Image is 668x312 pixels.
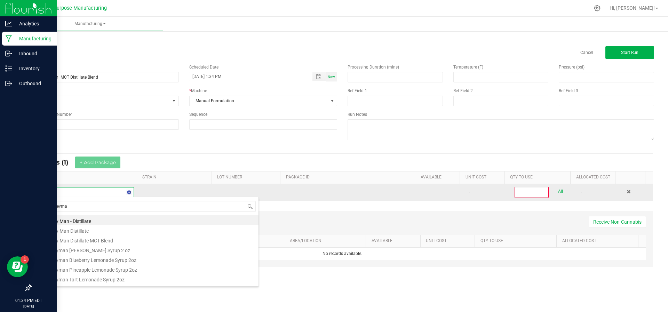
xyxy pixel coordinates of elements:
[3,304,54,309] p: [DATE]
[5,80,12,87] inline-svg: Outbound
[328,75,335,79] span: Now
[12,64,54,73] p: Inventory
[480,238,554,244] a: QTY TO USESortable
[593,5,602,11] div: Manage settings
[510,175,567,180] a: QTY TO USESortable
[7,256,28,277] iframe: Resource center
[290,238,363,244] a: AREA/LOCATIONSortable
[312,72,326,81] span: Toggle popup
[559,65,584,70] span: Pressure (psi)
[12,19,54,28] p: Analytics
[12,49,54,58] p: Inbound
[39,159,75,166] span: Inputs (1)
[189,112,207,117] span: Sequence
[5,50,12,57] inline-svg: Inbound
[348,65,399,70] span: Processing Duration (mins)
[617,238,636,244] a: Sortable
[559,88,578,93] span: Ref Field 3
[286,175,412,180] a: PACKAGE IDSortable
[5,35,12,42] inline-svg: Manufacturing
[610,5,655,11] span: Hi, [PERSON_NAME]!
[17,21,163,27] span: Manufacturing
[580,50,593,56] a: Cancel
[21,255,29,264] iframe: Resource center unread badge
[75,157,120,168] button: + Add Package
[190,96,328,106] span: Manual Formulation
[35,5,107,11] span: Greater Purpose Manufacturing
[372,238,418,244] a: AVAILABLESortable
[348,88,367,93] span: Ref Field 1
[562,238,609,244] a: Allocated CostSortable
[558,187,563,196] a: All
[12,34,54,43] p: Manufacturing
[466,175,502,180] a: Unit CostSortable
[17,17,163,31] a: Manufacturing
[581,190,582,194] span: -
[3,297,54,304] p: 01:34 PM EDT
[5,65,12,72] inline-svg: Inventory
[142,175,209,180] a: STRAINSortable
[348,112,367,117] span: Run Notes
[621,175,642,180] a: Sortable
[191,88,207,93] span: Machine
[621,50,638,55] span: Start Run
[589,216,646,228] button: Receive Non-Cannabis
[5,20,12,27] inline-svg: Analytics
[426,238,472,244] a: Unit CostSortable
[31,96,170,106] span: None
[469,190,470,194] span: -
[576,175,613,180] a: Allocated CostSortable
[12,79,54,88] p: Outbound
[453,65,483,70] span: Temperature (F)
[217,175,278,180] a: LOT NUMBERSortable
[37,175,134,180] a: ITEMSortable
[605,46,654,59] button: Start Run
[421,175,457,180] a: AVAILABLESortable
[39,248,646,260] td: No records available.
[189,72,305,81] input: Scheduled Datetime
[189,65,218,70] span: Scheduled Date
[453,88,473,93] span: Ref Field 2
